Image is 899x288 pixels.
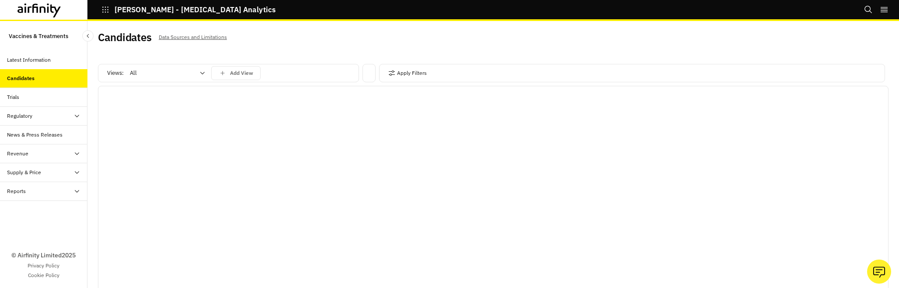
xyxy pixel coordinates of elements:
button: Search [864,2,873,17]
a: Cookie Policy [28,271,59,279]
h2: Candidates [98,31,152,44]
div: Regulatory [7,112,32,120]
p: Vaccines & Treatments [9,28,68,44]
p: © Airfinity Limited 2025 [11,251,76,260]
p: Add View [230,70,253,76]
div: Trials [7,93,19,101]
button: Apply Filters [388,66,427,80]
button: [PERSON_NAME] - [MEDICAL_DATA] Analytics [101,2,275,17]
p: [PERSON_NAME] - [MEDICAL_DATA] Analytics [115,6,275,14]
div: Latest Information [7,56,51,64]
button: save changes [211,66,261,80]
div: Revenue [7,150,28,158]
div: Reports [7,187,26,195]
button: Ask our analysts [867,260,891,284]
div: Views: [107,66,261,80]
button: Close Sidebar [82,30,94,42]
div: Supply & Price [7,169,41,176]
div: News & Press Releases [7,131,63,139]
a: Privacy Policy [28,262,59,270]
div: Candidates [7,74,35,82]
p: Data Sources and Limitations [159,32,227,42]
